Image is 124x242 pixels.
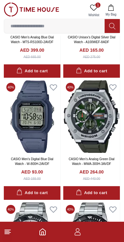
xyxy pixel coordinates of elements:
button: Add to cart [63,186,120,200]
div: Add to cart [17,68,48,75]
span: 1 [95,3,100,8]
a: CASIO Men's Analog Blue Dial Watch - MTS-RS100D-2AVDF [10,36,54,44]
div: AED 665.00 [24,55,41,59]
img: CASIO Men's Analog Green Dial Watch - MWA-300H-3AVDF [63,80,120,153]
a: CASIO Unisex's Digital Silver Dial Watch - A100WEF-8ADF [68,36,115,44]
a: CASIO Men's Digital Blue Dial Watch - W-800H-2AVDF [11,157,53,166]
h4: AED 264.00 [79,169,104,175]
img: CASIO Men's Digital Blue Dial Watch - W-800H-2AVDF [4,80,60,153]
span: 40 % [66,83,75,92]
button: Add to cart [4,64,60,78]
span: Wishlist [86,13,102,17]
button: My Bag [102,3,120,19]
div: Add to cart [76,189,107,197]
span: 40 % [6,83,15,92]
a: Home [39,228,46,236]
div: AED 155.00 [24,176,41,181]
h4: AED 399.00 [20,47,44,53]
span: My Bag [103,12,119,17]
a: CASIO Men's Analog Green Dial Watch - MWA-300H-3AVDF [69,157,114,166]
a: 1Wishlist [86,3,102,19]
button: Add to cart [63,64,120,78]
span: 40 % [6,205,15,214]
div: Add to cart [17,189,48,197]
h4: AED 93.00 [21,169,43,175]
div: Add to cart [76,68,107,75]
h4: AED 165.00 [79,47,104,53]
div: AED 440.00 [83,176,100,181]
span: 40 % [66,205,75,214]
div: AED 275.00 [83,55,100,59]
button: Add to cart [4,186,60,200]
img: ... [4,3,59,16]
